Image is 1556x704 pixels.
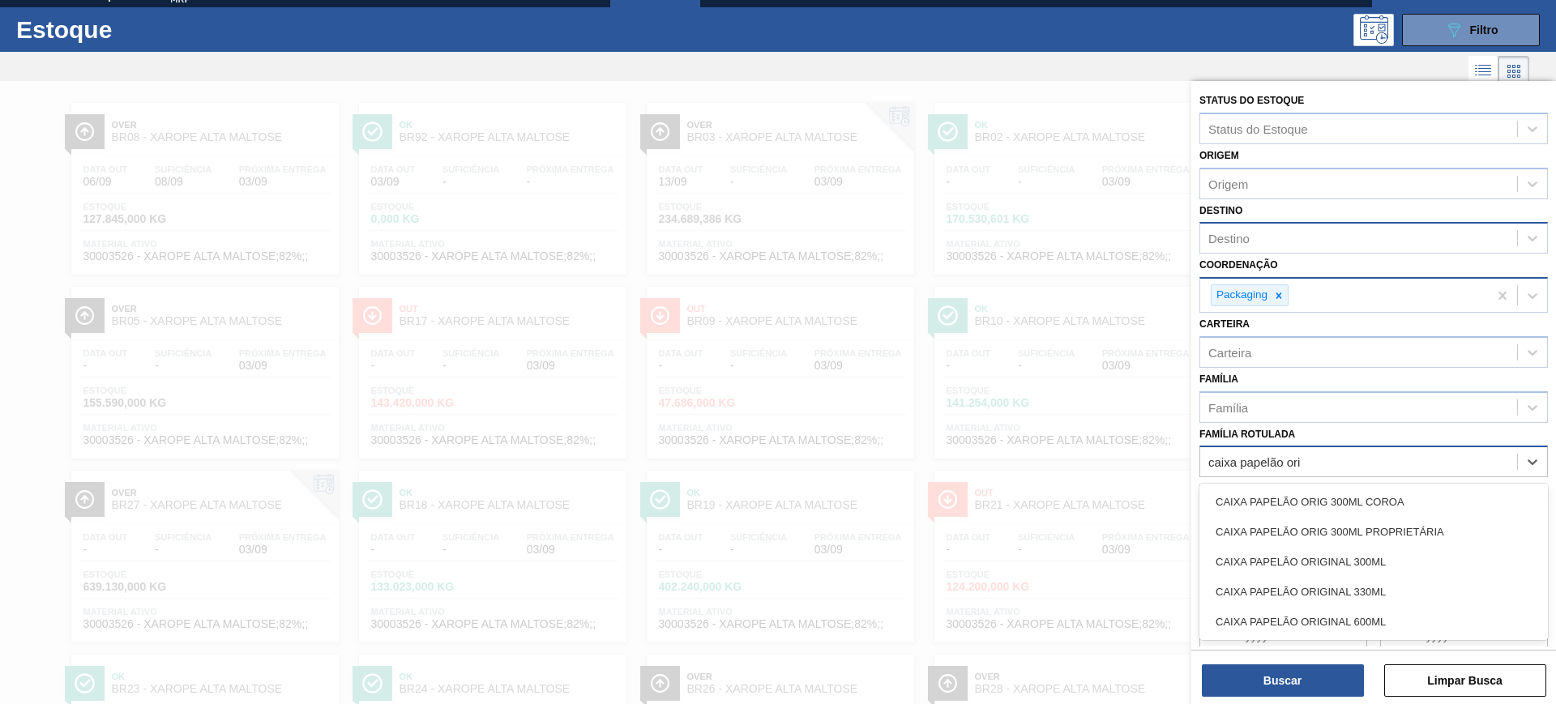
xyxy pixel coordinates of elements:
div: Família [1208,400,1248,414]
label: Material ativo [1199,483,1280,494]
label: Carteira [1199,318,1250,330]
div: Carteira [1208,345,1251,359]
div: Destino [1208,232,1250,245]
label: Destino [1199,205,1242,216]
label: Família Rotulada [1199,429,1295,440]
h1: Estoque [16,20,259,39]
label: Origem [1199,150,1239,161]
div: Visão em Lista [1468,56,1498,87]
div: CAIXA PAPELÃO ORIG 300ML PROPRIETÁRIA [1199,517,1548,547]
div: Visão em Cards [1498,56,1529,87]
div: Origem [1208,177,1248,190]
div: CAIXA PAPELÃO ORIG 300ML COROA [1199,487,1548,517]
div: Status do Estoque [1208,122,1308,135]
label: Status do Estoque [1199,95,1304,106]
div: CAIXA PAPELÃO ORIGINAL 300ML [1199,547,1548,577]
label: Coordenação [1199,259,1278,271]
div: CAIXA PAPELÃO ORIGINAL 600ML [1199,607,1548,637]
div: Pogramando: nenhum usuário selecionado [1353,14,1394,46]
div: CAIXA PAPELÃO ORIGINAL 330ML [1199,577,1548,607]
div: Packaging [1212,285,1270,305]
span: Filtro [1470,23,1498,36]
button: Filtro [1402,14,1540,46]
label: Família [1199,373,1238,385]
